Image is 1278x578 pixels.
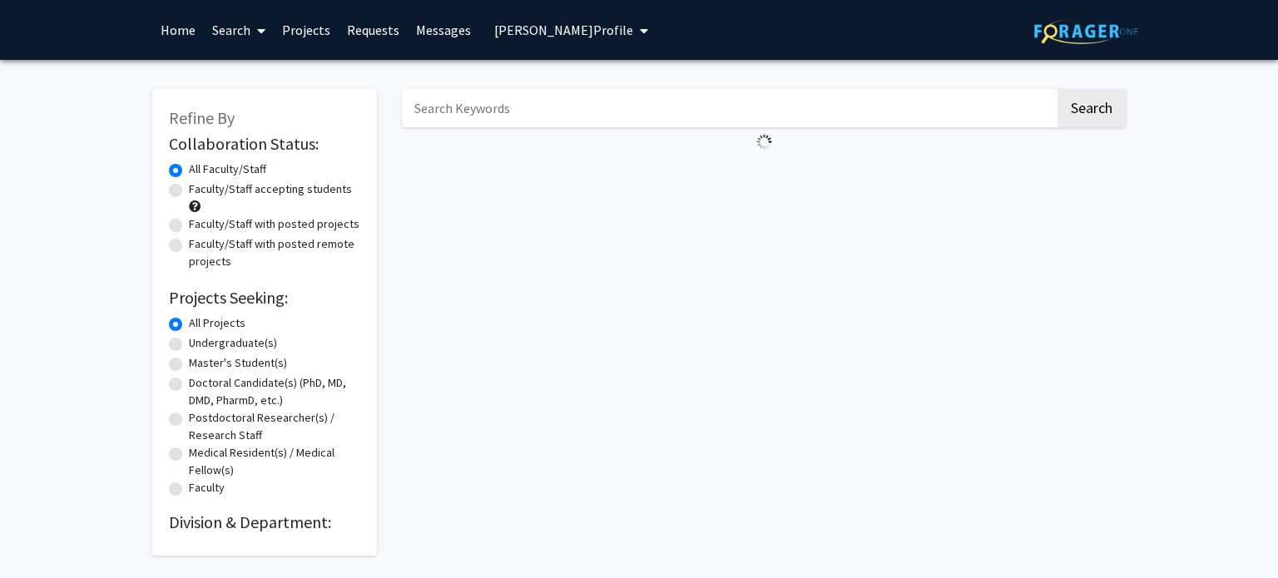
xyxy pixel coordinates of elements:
[189,314,245,332] label: All Projects
[1034,18,1138,44] img: ForagerOne Logo
[204,1,274,59] a: Search
[274,1,339,59] a: Projects
[189,354,287,372] label: Master's Student(s)
[1058,89,1126,127] button: Search
[402,156,1126,195] nav: Page navigation
[169,107,235,128] span: Refine By
[189,180,352,198] label: Faculty/Staff accepting students
[339,1,408,59] a: Requests
[494,22,633,38] span: [PERSON_NAME] Profile
[189,374,360,409] label: Doctoral Candidate(s) (PhD, MD, DMD, PharmD, etc.)
[189,334,277,352] label: Undergraduate(s)
[152,1,204,59] a: Home
[189,235,360,270] label: Faculty/Staff with posted remote projects
[189,479,225,496] label: Faculty
[402,89,1055,127] input: Search Keywords
[189,161,266,178] label: All Faculty/Staff
[408,1,479,59] a: Messages
[169,134,360,154] h2: Collaboration Status:
[189,409,360,444] label: Postdoctoral Researcher(s) / Research Staff
[169,512,360,532] h2: Division & Department:
[750,127,779,156] img: Loading
[189,444,360,479] label: Medical Resident(s) / Medical Fellow(s)
[169,288,360,308] h2: Projects Seeking:
[189,215,359,233] label: Faculty/Staff with posted projects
